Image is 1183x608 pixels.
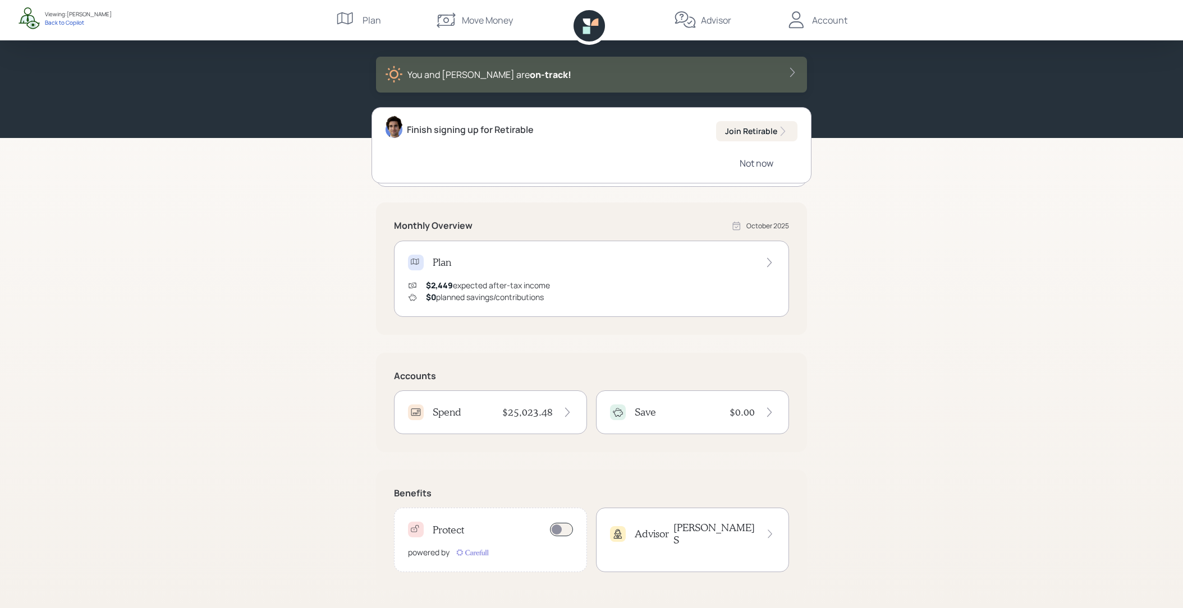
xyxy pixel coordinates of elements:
[462,13,513,27] div: Move Money
[716,121,797,141] button: Join Retirable
[746,221,789,231] div: October 2025
[426,280,453,291] span: $2,449
[45,10,112,19] div: Viewing: [PERSON_NAME]
[635,406,656,418] h4: Save
[385,66,403,84] img: sunny-XHVQM73Q.digested.png
[530,68,571,81] span: on‑track!
[725,126,788,137] div: Join Retirable
[701,13,731,27] div: Advisor
[426,292,436,302] span: $0
[394,371,789,381] h5: Accounts
[635,528,669,540] h4: Advisor
[433,406,461,418] h4: Spend
[812,13,847,27] div: Account
[386,116,402,138] img: harrison-schaefer-headshot-2.png
[502,406,553,418] h4: $25,023.48
[426,279,550,291] div: expected after-tax income
[363,13,381,27] div: Plan
[407,68,571,81] div: You and [PERSON_NAME] are
[394,488,789,499] h5: Benefits
[408,546,450,558] div: powered by
[730,406,755,418] h4: $0.00
[433,524,464,536] h4: Protect
[740,157,773,169] div: Not now
[426,291,544,303] div: planned savings/contributions
[407,123,534,136] div: Finish signing up for Retirable
[454,547,490,558] img: carefull-M2HCGCDH.digested.png
[433,256,451,269] h4: Plan
[673,522,756,546] h4: [PERSON_NAME] S
[394,220,473,231] h5: Monthly Overview
[45,19,112,26] div: Back to Copilot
